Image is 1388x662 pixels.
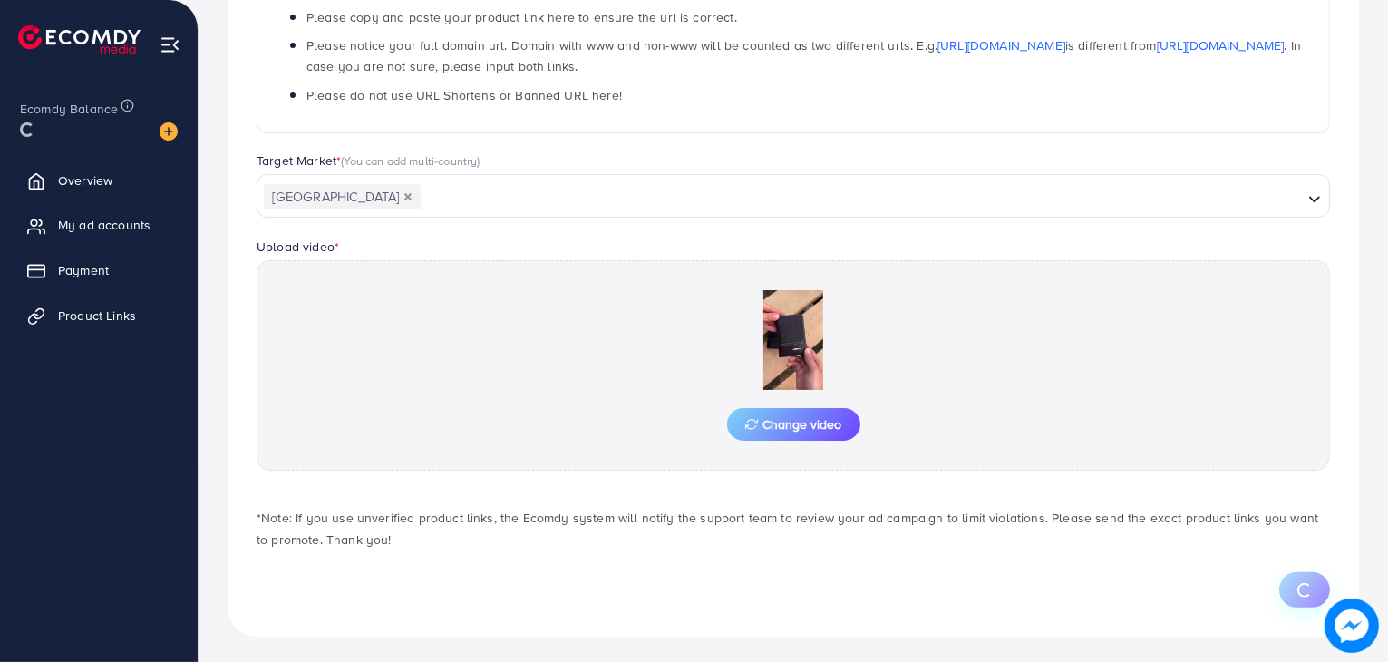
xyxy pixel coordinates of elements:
span: My ad accounts [58,216,150,234]
button: Change video [727,408,860,441]
img: logo [18,25,141,54]
span: Change video [745,418,842,431]
a: My ad accounts [14,207,184,243]
span: [GEOGRAPHIC_DATA] [264,184,421,209]
a: [URL][DOMAIN_NAME] [1157,36,1285,54]
span: Please copy and paste your product link here to ensure the url is correct. [306,8,737,26]
span: Please notice your full domain url. Domain with www and non-www will be counted as two different ... [306,36,1301,75]
span: (You can add multi-country) [341,152,480,169]
img: Preview Image [703,290,884,390]
a: [URL][DOMAIN_NAME] [937,36,1065,54]
a: Overview [14,162,184,199]
a: Product Links [14,297,184,334]
a: Payment [14,252,184,288]
img: menu [160,34,180,55]
span: Overview [58,171,112,190]
span: Ecomdy Balance [20,100,118,118]
p: *Note: If you use unverified product links, the Ecomdy system will notify the support team to rev... [257,507,1330,550]
span: Payment [58,261,109,279]
input: Search for option [422,183,1301,211]
span: Please do not use URL Shortens or Banned URL here! [306,86,622,104]
span: Product Links [58,307,136,325]
div: Search for option [257,174,1330,218]
button: Deselect Pakistan [403,192,413,201]
label: Upload video [257,238,339,256]
img: image [160,122,178,141]
img: image [1325,599,1379,653]
label: Target Market [257,151,480,170]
